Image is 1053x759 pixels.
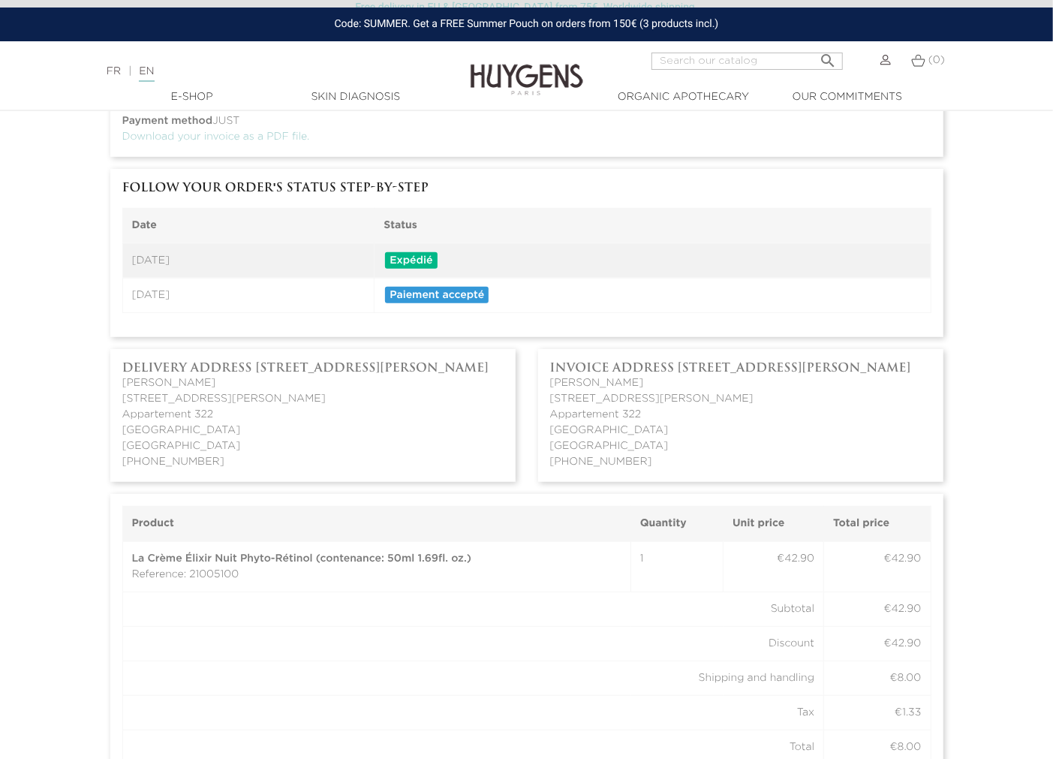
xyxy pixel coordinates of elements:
[122,243,375,279] td: [DATE]
[824,592,931,626] td: €42.90
[651,53,843,70] input: Search
[824,661,931,695] td: €8.00
[928,55,945,65] span: (0)
[824,695,931,730] td: €1.33
[122,278,375,312] td: [DATE]
[122,661,824,695] td: Shipping and handling
[122,181,931,195] h3: Follow your order's status step-by-step
[824,541,931,592] td: €42.90
[772,89,922,105] a: Our commitments
[609,89,759,105] a: Organic Apothecary
[724,541,824,592] td: €42.90
[375,208,931,243] th: Status
[122,208,375,243] th: Date
[122,116,213,126] strong: Payment method
[107,66,121,77] a: FR
[122,626,824,661] td: Discount
[471,40,583,98] img: Huygens
[824,506,931,541] th: Total price
[724,506,824,541] th: Unit price
[122,131,310,142] a: Download your invoice as a PDF file.
[630,506,723,541] th: Quantity
[117,89,267,105] a: E-Shop
[122,113,931,129] li: JUST
[550,361,931,375] h4: Invoice address [STREET_ADDRESS][PERSON_NAME]
[122,541,630,592] td: Reference: 21005100
[139,66,154,82] a: EN
[122,695,824,730] td: Tax
[122,361,504,375] h4: Delivery address [STREET_ADDRESS][PERSON_NAME]
[819,47,837,65] i: 
[550,375,931,470] address: [PERSON_NAME] [STREET_ADDRESS][PERSON_NAME] Appartement 322 [GEOGRAPHIC_DATA] [GEOGRAPHIC_DATA] [...
[122,592,824,626] td: Subtotal
[122,506,630,541] th: Product
[630,541,723,592] td: 1
[385,252,437,269] span: Expédié
[132,553,472,564] a: La Crème Élixir Nuit Phyto-Rétinol (contenance: 50ml 1.69fl. oz.)
[385,287,489,303] span: Paiement accepté
[122,375,504,470] address: [PERSON_NAME] [STREET_ADDRESS][PERSON_NAME] Appartement 322 [GEOGRAPHIC_DATA] [GEOGRAPHIC_DATA] [...
[99,64,428,80] div: |
[824,626,931,661] td: €42.90
[814,47,841,66] button: 
[281,89,431,105] a: Skin Diagnosis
